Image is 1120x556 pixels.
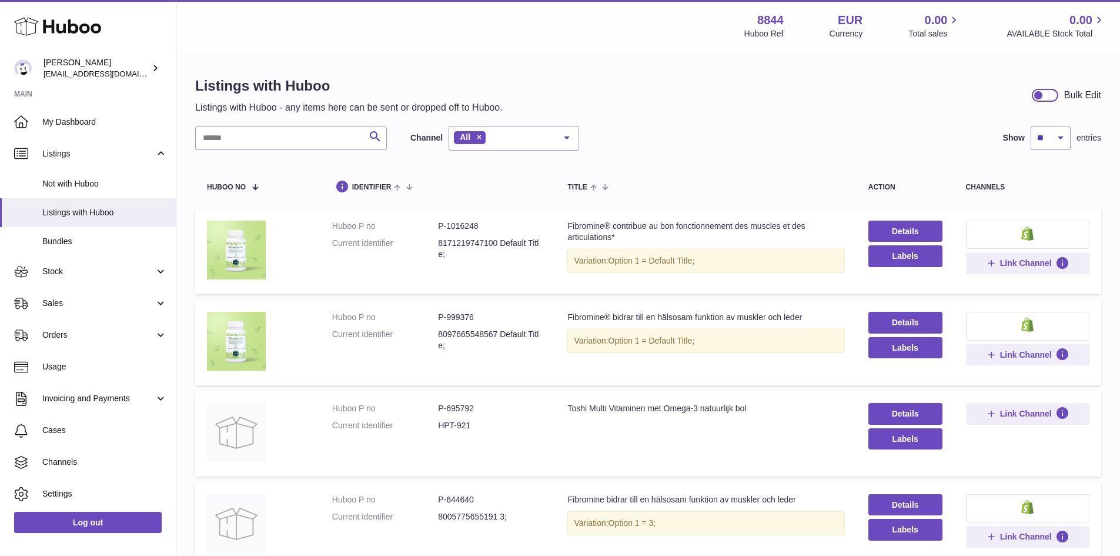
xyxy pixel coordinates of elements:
span: Invoicing and Payments [42,393,155,404]
h1: Listings with Huboo [195,76,503,95]
button: Link Channel [966,252,1089,274]
dd: 8005775655191 3; [438,511,544,522]
dt: Current identifier [332,420,438,431]
dd: P-999376 [438,312,544,323]
img: Fibromine bidrar till en hälsosam funktion av muskler och leder [207,494,266,553]
dt: Huboo P no [332,494,438,505]
p: Listings with Huboo - any items here can be sent or dropped off to Huboo. [195,101,503,114]
a: Log out [14,512,162,533]
a: Details [868,312,942,333]
div: Variation: [567,249,844,273]
span: AVAILABLE Stock Total [1007,28,1106,39]
span: entries [1076,132,1101,144]
span: Bundles [42,236,167,247]
strong: 8844 [757,12,784,28]
a: Details [868,494,942,515]
dt: Huboo P no [332,403,438,414]
img: Toshi Multi Vitaminen met Omega-3 natuurlijk bol [207,403,266,462]
div: Fibromine bidrar till en hälsosam funktion av muskler och leder [567,494,844,505]
dd: P-644640 [438,494,544,505]
div: Currency [830,28,863,39]
button: Labels [868,245,942,267]
div: Fibromine® bidrar till en hälsosam funktion av muskler och leder [567,312,844,323]
div: action [868,184,942,191]
button: Labels [868,428,942,450]
dd: HPT-921 [438,420,544,431]
div: [PERSON_NAME] [44,57,149,79]
img: shopify-small.png [1021,318,1034,332]
span: identifier [352,184,392,191]
span: Orders [42,329,155,341]
span: My Dashboard [42,116,167,128]
dt: Huboo P no [332,221,438,232]
img: internalAdmin-8844@internal.huboo.com [14,59,32,77]
img: Fibromine® contribue au bon fonctionnement des muscles et des articulations* [207,221,266,279]
dd: P-695792 [438,403,544,414]
span: Listings with Huboo [42,207,167,218]
span: Settings [42,488,167,500]
button: Labels [868,519,942,540]
span: Sales [42,298,155,309]
span: Not with Huboo [42,178,167,189]
span: 0.00 [1069,12,1092,28]
span: [EMAIL_ADDRESS][DOMAIN_NAME] [44,69,173,78]
span: Option 1 = Default Title; [609,336,695,345]
dt: Current identifier [332,511,438,522]
dd: 8097665548567 Default Title; [438,329,544,351]
div: Bulk Edit [1064,89,1101,102]
span: Listings [42,148,155,159]
label: Show [1003,132,1025,144]
dt: Current identifier [332,238,438,260]
div: Variation: [567,511,844,535]
div: Variation: [567,329,844,353]
span: 0.00 [925,12,948,28]
dt: Huboo P no [332,312,438,323]
button: Labels [868,337,942,358]
span: Channels [42,457,167,468]
a: 0.00 AVAILABLE Stock Total [1007,12,1106,39]
a: Details [868,403,942,424]
img: shopify-small.png [1021,500,1034,514]
span: All [460,132,470,142]
div: channels [966,184,1089,191]
span: Huboo no [207,184,246,191]
span: title [567,184,587,191]
img: Fibromine® bidrar till en hälsosam funktion av muskler och leder [207,312,266,371]
span: Option 1 = 3; [609,518,656,528]
div: Huboo Ref [744,28,784,39]
button: Link Channel [966,403,1089,424]
span: Cases [42,425,167,436]
span: Stock [42,266,155,277]
a: Details [868,221,942,242]
span: Link Channel [1000,408,1052,419]
dt: Current identifier [332,329,438,351]
a: 0.00 Total sales [908,12,961,39]
span: Total sales [908,28,961,39]
dd: 8171219747100 Default Title; [438,238,544,260]
span: Option 1 = Default Title; [609,256,695,265]
span: Link Channel [1000,258,1052,268]
div: Toshi Multi Vitaminen met Omega-3 natuurlijk bol [567,403,844,414]
strong: EUR [838,12,862,28]
button: Link Channel [966,344,1089,365]
button: Link Channel [966,526,1089,547]
div: Fibromine® contribue au bon fonctionnement des muscles et des articulations* [567,221,844,243]
img: shopify-small.png [1021,227,1034,241]
span: Usage [42,361,167,372]
dd: P-1016248 [438,221,544,232]
label: Channel [410,132,443,144]
span: Link Channel [1000,349,1052,360]
span: Link Channel [1000,531,1052,542]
